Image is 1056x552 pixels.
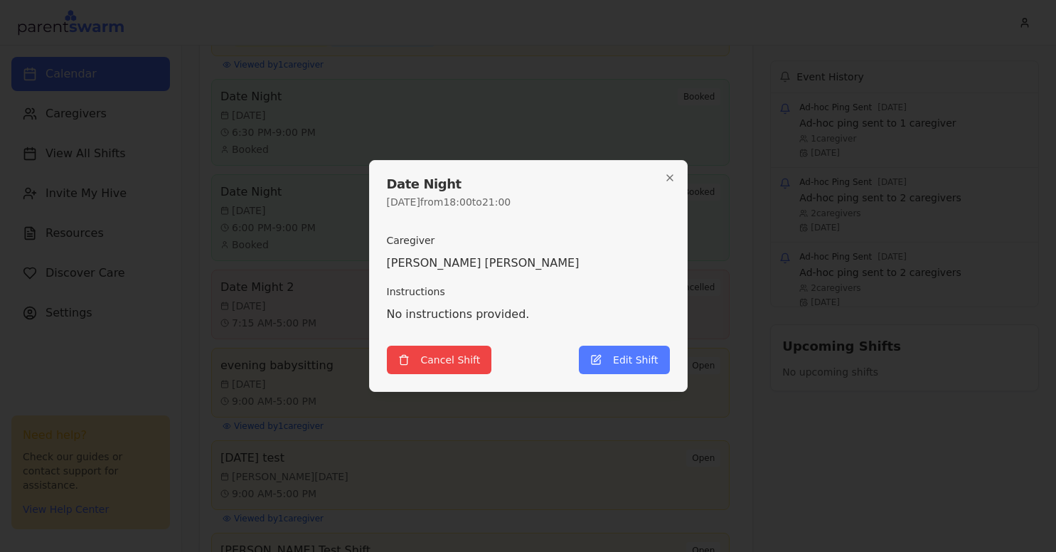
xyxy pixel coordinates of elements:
p: [DATE] from 18:00 to 21:00 [387,195,670,209]
label: Caregiver [387,235,435,246]
button: Edit Shift [579,346,669,374]
h2: Date Night [387,178,670,191]
button: Cancel Shift [387,346,492,374]
p: No instructions provided. [387,306,670,323]
p: [PERSON_NAME] [PERSON_NAME] [387,255,670,272]
label: Instructions [387,286,445,297]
